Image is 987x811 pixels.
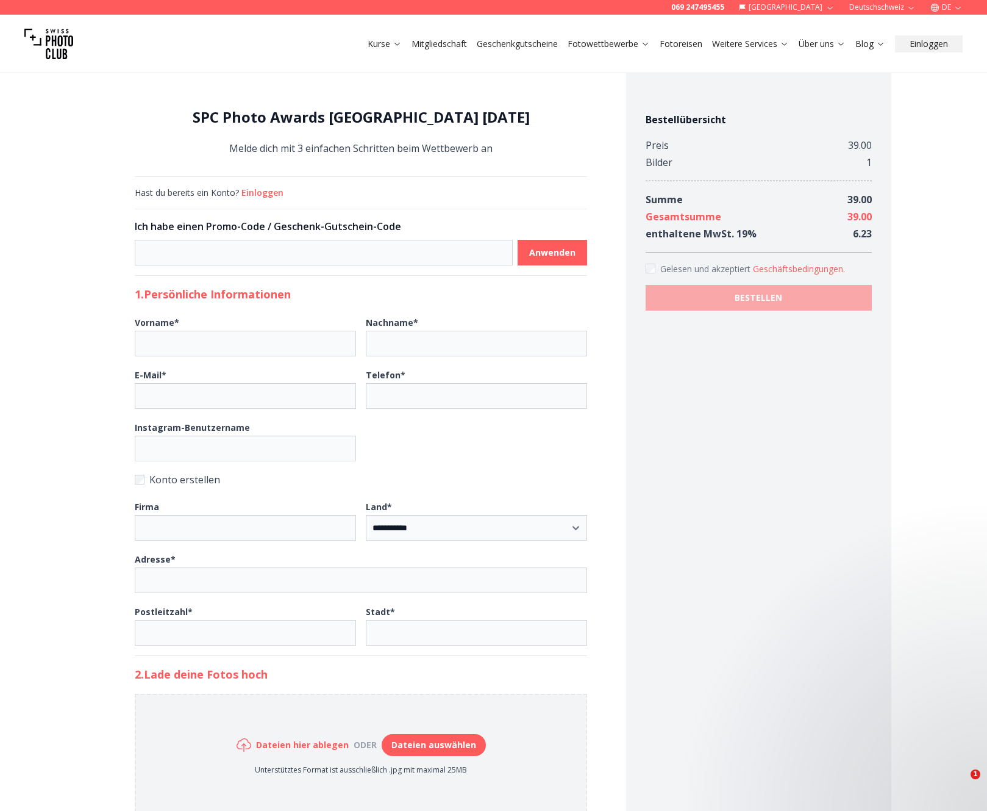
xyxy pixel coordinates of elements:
[799,38,846,50] a: Über uns
[735,292,782,304] b: BESTELLEN
[135,471,587,488] label: Konto erstellen
[847,193,872,206] span: 39.00
[853,227,872,240] span: 6.23
[241,187,283,199] button: Einloggen
[135,620,356,646] input: Postleitzahl*
[646,225,757,242] div: enthaltene MwSt. 19 %
[135,606,193,618] b: Postleitzahl *
[349,739,382,751] div: oder
[655,35,707,52] button: Fotoreisen
[472,35,563,52] button: Geschenkgutscheine
[135,369,166,381] b: E-Mail *
[256,739,349,751] h6: Dateien hier ablegen
[135,187,587,199] div: Hast du bereits ein Konto?
[135,515,356,541] input: Firma
[135,286,587,303] h2: 1. Persönliche Informationen
[660,263,753,275] span: Gelesen und akzeptiert
[850,35,890,52] button: Blog
[366,369,405,381] b: Telefon *
[660,38,702,50] a: Fotoreisen
[855,38,885,50] a: Blog
[671,2,724,12] a: 069 247495455
[563,35,655,52] button: Fotowettbewerbe
[477,38,558,50] a: Geschenkgutscheine
[382,734,486,756] button: Dateien auswählen
[135,553,176,565] b: Adresse *
[366,515,587,541] select: Land*
[646,191,683,208] div: Summe
[135,666,587,683] h2: 2. Lade deine Fotos hoch
[24,20,73,68] img: Swiss photo club
[135,436,356,461] input: Instagram-Benutzername
[646,285,872,311] button: BESTELLEN
[135,422,250,433] b: Instagram-Benutzername
[866,154,872,171] div: 1
[946,770,975,799] iframe: Intercom live chat
[135,383,356,409] input: E-Mail*
[135,568,587,593] input: Adresse*
[135,317,179,328] b: Vorname *
[366,383,587,409] input: Telefon*
[646,154,672,171] div: Bilder
[646,112,872,127] h4: Bestellübersicht
[646,264,655,273] input: Accept terms
[366,620,587,646] input: Stadt*
[646,208,721,225] div: Gesamtsumme
[971,770,980,779] span: 1
[753,263,845,275] button: Accept termsGelesen und akzeptiert
[707,35,794,52] button: Weitere Services
[135,107,587,127] h1: SPC Photo Awards [GEOGRAPHIC_DATA] [DATE]
[529,247,575,259] b: Anwenden
[646,137,669,154] div: Preis
[368,38,402,50] a: Kurse
[135,107,587,157] div: Melde dich mit 3 einfachen Schritten beim Wettbewerb an
[568,38,650,50] a: Fotowettbewerbe
[135,219,587,234] h3: Ich habe einen Promo-Code / Geschenk-Gutschein-Code
[848,137,872,154] div: 39.00
[237,765,486,775] p: Unterstütztes Format ist ausschließlich .jpg mit maximal 25MB
[895,35,963,52] button: Einloggen
[407,35,472,52] button: Mitgliedschaft
[847,210,872,223] span: 39.00
[712,38,789,50] a: Weitere Services
[366,501,392,513] b: Land *
[135,331,356,356] input: Vorname*
[366,331,587,356] input: Nachname*
[412,38,467,50] a: Mitgliedschaft
[794,35,850,52] button: Über uns
[135,475,144,485] input: Konto erstellen
[363,35,407,52] button: Kurse
[518,240,587,265] button: Anwenden
[366,317,418,328] b: Nachname *
[135,501,159,513] b: Firma
[366,606,395,618] b: Stadt *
